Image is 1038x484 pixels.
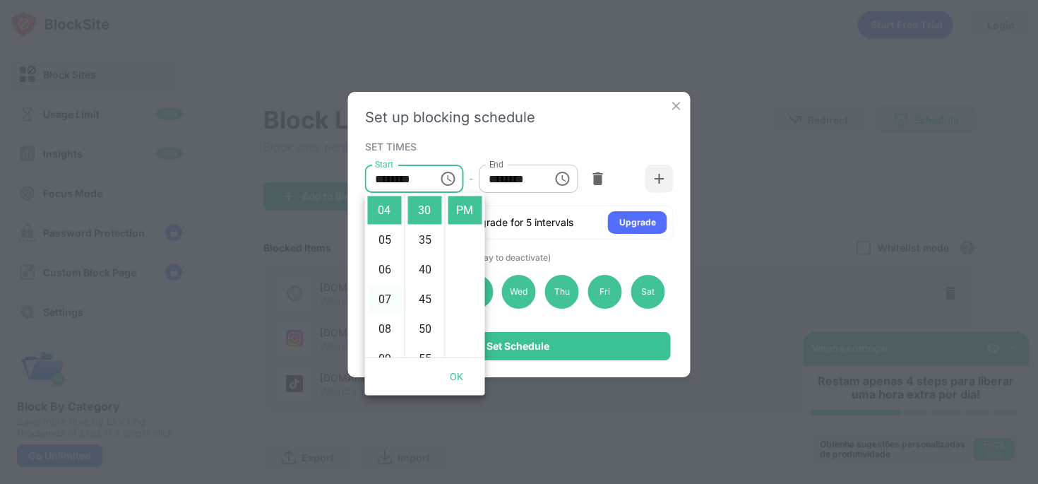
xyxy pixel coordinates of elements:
[619,216,656,230] div: Upgrade
[469,171,473,187] div: -
[375,158,393,170] label: Start
[408,226,442,254] li: 35 minutes
[548,165,576,193] button: Choose time, selected time is 6:00 PM
[487,341,549,352] div: Set Schedule
[368,315,402,343] li: 8 hours
[365,251,670,263] div: SELECTED DAYS
[408,256,442,284] li: 40 minutes
[405,194,445,358] ul: Select minutes
[368,256,402,284] li: 6 hours
[489,158,503,170] label: End
[445,194,485,358] ul: Select meridiem
[631,275,664,309] div: Sat
[588,275,622,309] div: Fri
[368,196,402,225] li: 4 hours
[669,99,684,113] img: x-button.svg
[365,141,670,152] div: SET TIMES
[365,109,674,126] div: Set up blocking schedule
[368,345,402,373] li: 9 hours
[448,196,482,225] li: PM
[368,285,402,314] li: 7 hours
[502,275,536,309] div: Wed
[408,196,442,225] li: 30 minutes
[434,165,462,193] button: Choose time, selected time is 4:30 PM
[365,194,405,358] ul: Select hours
[408,345,442,373] li: 55 minutes
[368,226,402,254] li: 5 hours
[446,252,551,263] span: (Click a day to deactivate)
[408,315,442,343] li: 50 minutes
[545,275,579,309] div: Thu
[434,364,479,390] button: OK
[408,285,442,314] li: 45 minutes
